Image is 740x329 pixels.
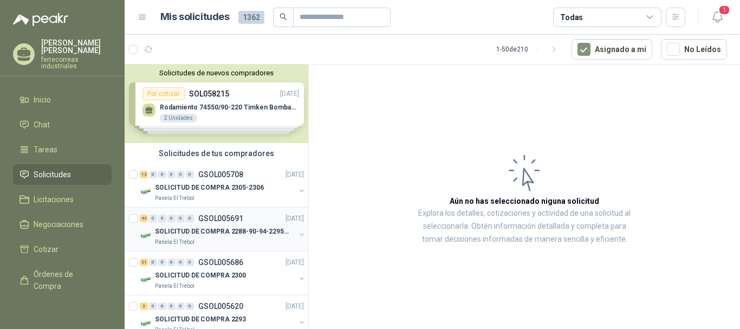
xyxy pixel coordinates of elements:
[34,218,83,230] span: Negociaciones
[155,183,264,193] p: SOLICITUD DE COMPRA 2305-2306
[13,13,68,26] img: Logo peakr
[186,215,194,222] div: 0
[140,259,148,266] div: 21
[198,302,243,310] p: GSOL005620
[140,302,148,310] div: 2
[417,207,632,246] p: Explora los detalles, cotizaciones y actividad de una solicitud al seleccionarla. Obtén informaci...
[34,169,71,180] span: Solicitudes
[34,144,57,156] span: Tareas
[155,227,290,237] p: SOLICITUD DE COMPRA 2288-90-94-2295-96-2301-02-04
[140,273,153,286] img: Company Logo
[13,301,112,321] a: Remisiones
[140,212,306,247] a: 43 0 0 0 0 0 GSOL005691[DATE] Company LogoSOLICITUD DE COMPRA 2288-90-94-2295-96-2301-02-04Panela...
[13,189,112,210] a: Licitaciones
[34,193,74,205] span: Licitaciones
[167,302,176,310] div: 0
[140,229,153,242] img: Company Logo
[496,41,563,58] div: 1 - 50 de 210
[718,5,730,15] span: 1
[158,302,166,310] div: 0
[140,171,148,178] div: 12
[707,8,727,27] button: 1
[13,239,112,260] a: Cotizar
[285,170,304,180] p: [DATE]
[167,259,176,266] div: 0
[285,214,304,224] p: [DATE]
[167,215,176,222] div: 0
[177,259,185,266] div: 0
[158,259,166,266] div: 0
[186,302,194,310] div: 0
[158,171,166,178] div: 0
[186,259,194,266] div: 0
[125,143,308,164] div: Solicitudes de tus compradores
[13,264,112,296] a: Órdenes de Compra
[160,9,230,25] h1: Mis solicitudes
[140,168,306,203] a: 12 0 0 0 0 0 GSOL005708[DATE] Company LogoSOLICITUD DE COMPRA 2305-2306Panela El Trébol
[661,39,727,60] button: No Leídos
[572,39,652,60] button: Asignado a mi
[560,11,583,23] div: Todas
[177,302,185,310] div: 0
[155,314,246,325] p: SOLICITUD DE COMPRA 2293
[198,171,243,178] p: GSOL005708
[34,268,101,292] span: Órdenes de Compra
[13,89,112,110] a: Inicio
[140,185,153,198] img: Company Logo
[167,171,176,178] div: 0
[198,259,243,266] p: GSOL005686
[41,56,112,69] p: ferrecorreas industriales
[155,238,194,247] p: Panela El Trébol
[149,302,157,310] div: 0
[155,282,194,291] p: Panela El Trébol
[285,257,304,268] p: [DATE]
[34,119,50,131] span: Chat
[149,215,157,222] div: 0
[149,259,157,266] div: 0
[140,215,148,222] div: 43
[186,171,194,178] div: 0
[129,69,304,77] button: Solicitudes de nuevos compradores
[34,94,51,106] span: Inicio
[34,243,59,255] span: Cotizar
[155,194,194,203] p: Panela El Trébol
[140,256,306,291] a: 21 0 0 0 0 0 GSOL005686[DATE] Company LogoSOLICITUD DE COMPRA 2300Panela El Trébol
[155,270,246,281] p: SOLICITUD DE COMPRA 2300
[13,214,112,235] a: Negociaciones
[149,171,157,178] div: 0
[13,139,112,160] a: Tareas
[177,215,185,222] div: 0
[285,301,304,312] p: [DATE]
[280,13,287,21] span: search
[13,164,112,185] a: Solicitudes
[177,171,185,178] div: 0
[41,39,112,54] p: [PERSON_NAME] [PERSON_NAME]
[125,64,308,143] div: Solicitudes de nuevos compradoresPor cotizarSOL058215[DATE] Rodamiento 74550/90-220 Timken BombaV...
[198,215,243,222] p: GSOL005691
[158,215,166,222] div: 0
[238,11,264,24] span: 1362
[13,114,112,135] a: Chat
[450,195,599,207] h3: Aún no has seleccionado niguna solicitud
